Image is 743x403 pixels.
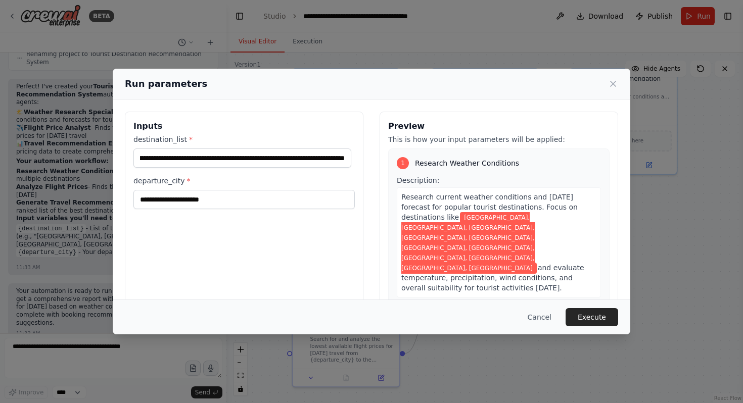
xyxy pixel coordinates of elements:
[133,134,355,144] label: destination_list
[388,134,610,144] p: This is how your input parameters will be applied:
[401,193,578,221] span: Research current weather conditions and [DATE] forecast for popular tourist destinations. Focus o...
[397,157,409,169] div: 1
[566,308,618,326] button: Execute
[133,176,355,186] label: departure_city
[401,212,537,274] span: Variable: destination_list
[388,120,610,132] h3: Preview
[415,158,519,168] span: Research Weather Conditions
[401,264,584,292] span: and evaluate temperature, precipitation, wind conditions, and overall suitability for tourist act...
[133,120,355,132] h3: Inputs
[397,176,439,184] span: Description:
[125,77,207,91] h2: Run parameters
[520,308,560,326] button: Cancel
